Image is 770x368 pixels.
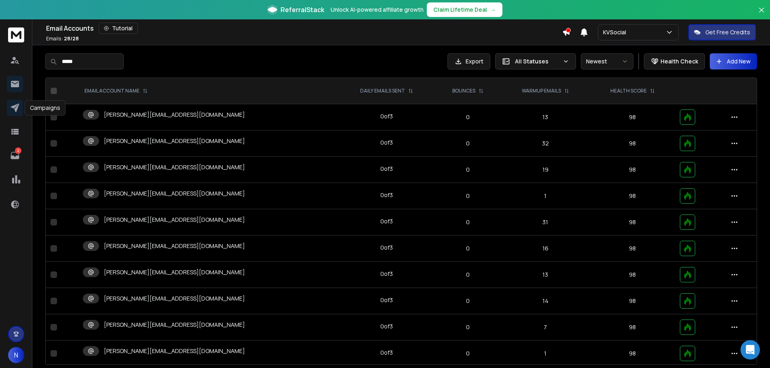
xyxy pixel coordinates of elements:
[603,28,629,36] p: KVSocial
[501,130,590,157] td: 32
[104,294,245,303] p: [PERSON_NAME][EMAIL_ADDRESS][DOMAIN_NAME]
[501,209,590,236] td: 31
[281,5,324,15] span: ReferralStack
[380,322,393,330] div: 0 of 3
[104,242,245,250] p: [PERSON_NAME][EMAIL_ADDRESS][DOMAIN_NAME]
[590,288,675,314] td: 98
[590,314,675,341] td: 98
[756,5,767,24] button: Close banner
[360,88,405,94] p: DAILY EMAILS SENT
[581,53,633,69] button: Newest
[501,104,590,130] td: 13
[7,147,23,164] a: 2
[501,341,590,367] td: 1
[452,88,475,94] p: BOUNCES
[440,113,496,121] p: 0
[380,217,393,225] div: 0 of 3
[660,57,698,65] p: Health Check
[440,166,496,174] p: 0
[104,163,245,171] p: [PERSON_NAME][EMAIL_ADDRESS][DOMAIN_NAME]
[740,340,760,360] div: Open Intercom Messenger
[380,112,393,120] div: 0 of 3
[84,88,148,94] div: EMAIL ACCOUNT NAME
[104,216,245,224] p: [PERSON_NAME][EMAIL_ADDRESS][DOMAIN_NAME]
[380,349,393,357] div: 0 of 3
[380,139,393,147] div: 0 of 3
[427,2,502,17] button: Claim Lifetime Deal→
[380,296,393,304] div: 0 of 3
[440,192,496,200] p: 0
[440,218,496,226] p: 0
[590,183,675,209] td: 98
[515,57,559,65] p: All Statuses
[590,341,675,367] td: 98
[447,53,490,69] button: Export
[688,24,756,40] button: Get Free Credits
[440,244,496,252] p: 0
[99,23,138,34] button: Tutorial
[25,100,65,116] div: Campaigns
[440,139,496,147] p: 0
[501,183,590,209] td: 1
[440,297,496,305] p: 0
[590,236,675,262] td: 98
[590,104,675,130] td: 98
[705,28,750,36] p: Get Free Credits
[590,157,675,183] td: 98
[501,236,590,262] td: 16
[104,189,245,198] p: [PERSON_NAME][EMAIL_ADDRESS][DOMAIN_NAME]
[501,314,590,341] td: 7
[380,270,393,278] div: 0 of 3
[644,53,705,69] button: Health Check
[380,244,393,252] div: 0 of 3
[440,349,496,357] p: 0
[590,130,675,157] td: 98
[64,35,79,42] span: 28 / 28
[380,165,393,173] div: 0 of 3
[490,6,496,14] span: →
[104,111,245,119] p: [PERSON_NAME][EMAIL_ADDRESS][DOMAIN_NAME]
[8,347,24,363] button: N
[610,88,647,94] p: HEALTH SCORE
[46,36,79,42] p: Emails :
[46,23,562,34] div: Email Accounts
[710,53,757,69] button: Add New
[522,88,561,94] p: WARMUP EMAILS
[590,262,675,288] td: 98
[104,347,245,355] p: [PERSON_NAME][EMAIL_ADDRESS][DOMAIN_NAME]
[440,271,496,279] p: 0
[440,323,496,331] p: 0
[380,191,393,199] div: 0 of 3
[501,288,590,314] td: 14
[590,209,675,236] td: 98
[331,6,424,14] p: Unlock AI-powered affiliate growth
[104,137,245,145] p: [PERSON_NAME][EMAIL_ADDRESS][DOMAIN_NAME]
[104,268,245,276] p: [PERSON_NAME][EMAIL_ADDRESS][DOMAIN_NAME]
[104,321,245,329] p: [PERSON_NAME][EMAIL_ADDRESS][DOMAIN_NAME]
[501,157,590,183] td: 19
[15,147,21,154] p: 2
[501,262,590,288] td: 13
